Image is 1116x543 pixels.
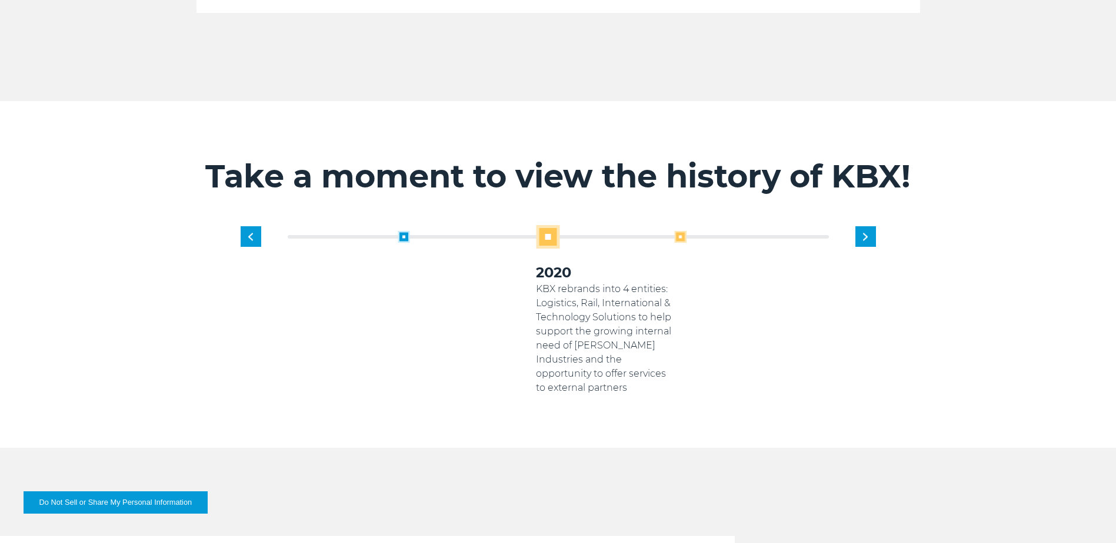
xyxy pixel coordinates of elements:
img: previous slide [248,233,253,240]
img: next slide [863,233,868,240]
div: Next slide [855,226,876,247]
div: Previous slide [241,226,261,247]
button: Do Not Sell or Share My Personal Information [24,491,208,514]
h3: 2020 [536,263,674,282]
h2: Take a moment to view the history of KBX! [196,157,920,196]
p: KBX rebrands into 4 entities: Logistics, Rail, International & Technology Solutions to help suppo... [536,282,674,395]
